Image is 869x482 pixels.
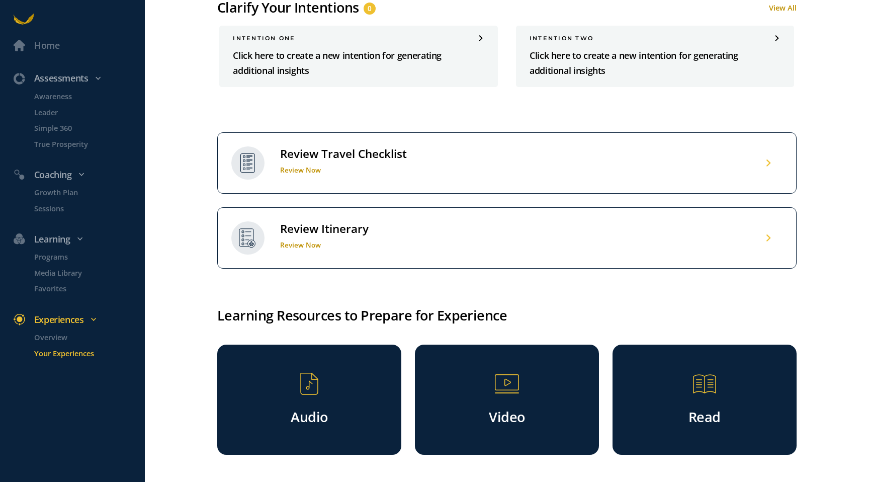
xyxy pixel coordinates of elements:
a: Favorites [21,283,145,294]
p: Your Experiences [34,347,143,359]
a: INTENTION oneClick here to create a new intention for generating additional insights [219,26,497,87]
p: Awareness [34,91,143,102]
a: Read [613,345,797,455]
a: View All [769,3,797,13]
a: Audio [217,345,401,455]
div: INTENTION two [530,35,780,42]
p: True Prosperity [34,138,143,149]
a: Media Library [21,267,145,279]
h1: Review Now [280,166,407,175]
p: Leader [34,106,143,118]
h1: Learning Resources to Prepare for Experience [217,305,797,327]
a: Sessions [21,202,145,214]
div: Coaching [7,168,149,182]
p: Growth Plan [34,187,143,198]
div: Video [450,399,564,431]
div: Audio [252,399,366,431]
a: Video [415,345,599,455]
a: Programs [21,251,145,263]
p: Favorites [34,283,143,294]
p: Programs [34,251,143,263]
p: Click here to create a new intention for generating additional insights [233,48,484,78]
a: Awareness [21,91,145,102]
a: Leader [21,106,145,118]
a: True Prosperity [21,138,145,149]
a: Growth Plan [21,187,145,198]
p: Media Library [34,267,143,279]
div: Assessments [7,71,149,86]
p: Simple 360 [34,122,143,134]
p: Overview [34,332,143,343]
h1: Review Now [280,240,369,250]
span: 0 [368,3,372,15]
p: Sessions [34,202,143,214]
div: INTENTION one [233,35,484,42]
a: Overview [21,332,145,343]
a: INTENTION twoClick here to create a new intention for generating additional insights [516,26,794,87]
div: Home [34,38,60,53]
div: Read [648,399,761,431]
div: Learning [7,232,149,247]
div: Review Itinerary [280,221,369,236]
p: Click here to create a new intention for generating additional insights [530,48,780,78]
div: Experiences [7,312,149,327]
a: Simple 360 [21,122,145,134]
a: Your Experiences [21,347,145,359]
div: Review Travel Checklist [280,146,407,161]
